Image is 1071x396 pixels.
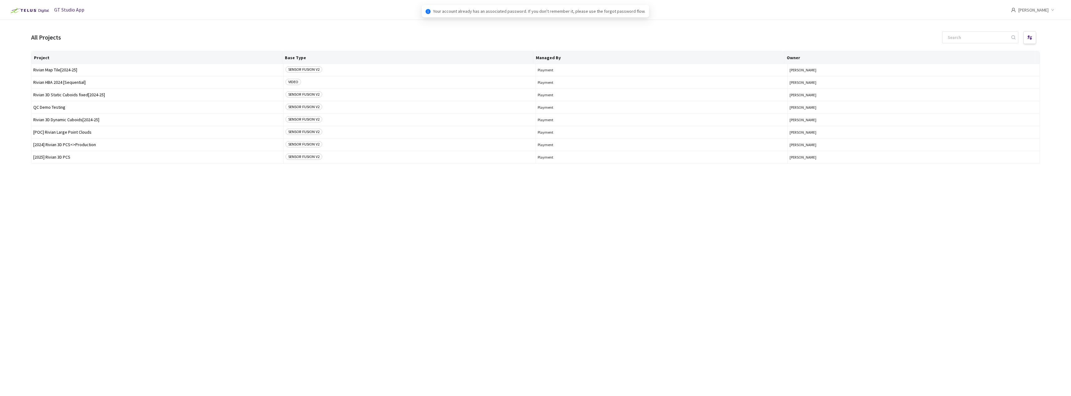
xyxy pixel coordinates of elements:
button: [PERSON_NAME] [790,142,1038,147]
span: [POC] Rivian Large Point Clouds [33,130,281,135]
span: user [1011,7,1016,12]
span: QC Demo Testing [33,105,281,110]
span: VIDEO [285,79,301,85]
span: Playment [538,117,786,122]
span: SENSOR FUSION V2 [285,91,322,98]
span: Playment [538,142,786,147]
button: [PERSON_NAME] [790,155,1038,160]
button: [PERSON_NAME] [790,80,1038,85]
span: Rivian Map Tile[2024-25] [33,68,281,72]
span: info-circle [426,9,431,14]
span: Rivian 3D Dynamic Cuboids[2024-25] [33,117,281,122]
th: Project [31,51,282,64]
img: Telus [7,6,51,16]
th: Owner [784,51,1035,64]
span: Playment [538,130,786,135]
th: Managed By [533,51,784,64]
span: Playment [538,105,786,110]
button: [PERSON_NAME] [790,68,1038,72]
span: SENSOR FUSION V2 [285,141,322,147]
span: Your account already has an associated password. If you don't remember it, please use the forgot ... [433,8,645,15]
input: Search [944,32,1010,43]
button: [PERSON_NAME] [790,105,1038,110]
button: [PERSON_NAME] [790,117,1038,122]
span: Playment [538,93,786,97]
th: Base Type [282,51,533,64]
span: GT Studio App [54,7,84,13]
span: [2025] Rivian 3D PCS [33,155,281,160]
span: Playment [538,68,786,72]
span: Rivian 3D Static Cuboids fixed[2024-25] [33,93,281,97]
button: [PERSON_NAME] [790,93,1038,97]
button: [PERSON_NAME] [790,130,1038,135]
span: Playment [538,155,786,160]
span: SENSOR FUSION V2 [285,116,322,122]
span: Playment [538,80,786,85]
span: SENSOR FUSION V2 [285,66,322,73]
div: All Projects [31,32,61,42]
span: SENSOR FUSION V2 [285,104,322,110]
span: [2024] Rivian 3D PCS<>Production [33,142,281,147]
span: SENSOR FUSION V2 [285,154,322,160]
span: SENSOR FUSION V2 [285,129,322,135]
span: Rivian HBA 2024 [Sequential] [33,80,281,85]
span: down [1051,8,1054,12]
